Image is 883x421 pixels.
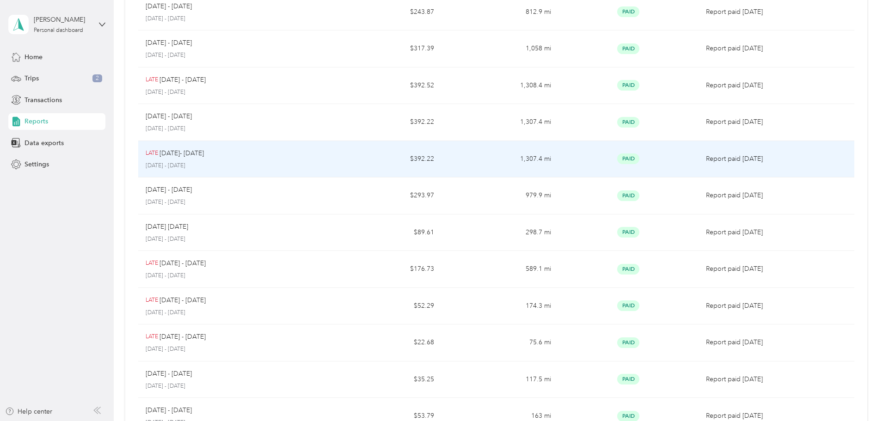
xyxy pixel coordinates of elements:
td: 589.1 mi [441,251,558,288]
p: [DATE] - [DATE] [146,111,192,122]
p: [DATE] - [DATE] [146,162,318,170]
button: Help center [5,407,52,416]
p: Report paid [DATE] [706,411,847,421]
p: [DATE] - [DATE] [146,51,318,60]
p: Report paid [DATE] [706,374,847,384]
p: [DATE] - [DATE] [146,38,192,48]
td: 117.5 mi [441,361,558,398]
p: [DATE] - [DATE] [146,382,318,390]
p: [DATE] - [DATE] [159,75,206,85]
p: LATE [146,149,158,158]
td: 298.7 mi [441,214,558,251]
p: [DATE] - [DATE] [159,295,206,305]
p: Report paid [DATE] [706,154,847,164]
td: $293.97 [325,177,441,214]
span: Paid [617,227,639,238]
p: [DATE] - [DATE] [146,369,192,379]
span: Paid [617,190,639,201]
span: Paid [617,264,639,275]
span: Paid [617,153,639,164]
p: [DATE] - [DATE] [146,345,318,354]
p: Report paid [DATE] [706,264,847,274]
p: [DATE] - [DATE] [159,332,206,342]
p: [DATE] - [DATE] [146,15,318,23]
td: $89.61 [325,214,441,251]
td: $176.73 [325,251,441,288]
p: [DATE] - [DATE] [146,185,192,195]
span: Trips [25,73,39,83]
p: [DATE] - [DATE] [159,258,206,268]
p: Report paid [DATE] [706,337,847,348]
td: $52.29 [325,288,441,325]
td: 1,307.4 mi [441,141,558,178]
p: [DATE] - [DATE] [146,1,192,12]
td: $22.68 [325,324,441,361]
td: $35.25 [325,361,441,398]
td: 1,308.4 mi [441,67,558,104]
td: 1,307.4 mi [441,104,558,141]
p: Report paid [DATE] [706,80,847,91]
span: Reports [25,116,48,126]
p: Report paid [DATE] [706,117,847,127]
p: [DATE] - [DATE] [146,272,318,280]
span: Paid [617,80,639,91]
span: Data exports [25,138,64,148]
span: Paid [617,374,639,384]
td: 979.9 mi [441,177,558,214]
td: 174.3 mi [441,288,558,325]
p: Report paid [DATE] [706,227,847,238]
p: LATE [146,259,158,268]
span: Paid [617,43,639,54]
p: Report paid [DATE] [706,7,847,17]
span: Paid [617,337,639,348]
iframe: Everlance-gr Chat Button Frame [831,369,883,421]
span: Paid [617,6,639,17]
span: Home [25,52,43,62]
td: 75.6 mi [441,324,558,361]
div: Personal dashboard [34,28,83,33]
span: Transactions [25,95,62,105]
span: Settings [25,159,49,169]
p: [DATE]- [DATE] [159,148,204,159]
td: 1,058 mi [441,31,558,67]
p: [DATE] - [DATE] [146,235,318,244]
td: $392.22 [325,104,441,141]
span: Paid [617,300,639,311]
p: [DATE] - [DATE] [146,88,318,97]
p: [DATE] - [DATE] [146,405,192,415]
p: [DATE] - [DATE] [146,125,318,133]
p: LATE [146,76,158,84]
p: Report paid [DATE] [706,301,847,311]
p: [DATE] [DATE] [146,222,188,232]
p: [DATE] - [DATE] [146,309,318,317]
p: LATE [146,296,158,305]
td: $317.39 [325,31,441,67]
p: [DATE] - [DATE] [146,198,318,207]
p: LATE [146,333,158,341]
td: $392.22 [325,141,441,178]
span: Paid [617,117,639,128]
div: [PERSON_NAME] [34,15,92,24]
td: $392.52 [325,67,441,104]
p: Report paid [DATE] [706,190,847,201]
p: Report paid [DATE] [706,43,847,54]
span: 2 [92,74,102,83]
